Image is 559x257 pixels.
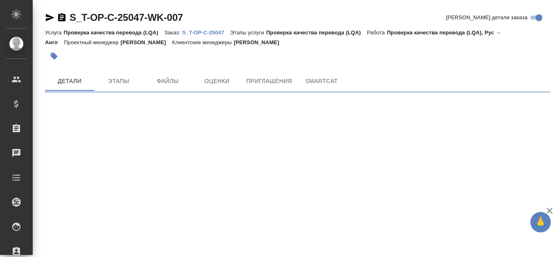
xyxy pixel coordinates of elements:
[230,29,266,36] p: Этапы услуги
[148,76,187,86] span: Файлы
[530,212,551,232] button: 🙏
[121,39,172,45] p: [PERSON_NAME]
[50,76,89,86] span: Детали
[45,47,63,65] button: Добавить тэг
[165,29,182,36] p: Заказ:
[63,29,164,36] p: Проверка качества перевода (LQA)
[57,13,67,23] button: Скопировать ссылку
[172,39,234,45] p: Клиентские менеджеры
[446,14,527,22] span: [PERSON_NAME] детали заказа
[64,39,120,45] p: Проектный менеджер
[266,29,367,36] p: Проверка качества перевода (LQA)
[197,76,237,86] span: Оценки
[534,214,548,231] span: 🙏
[367,29,387,36] p: Работа
[70,12,183,23] a: S_T-OP-C-25047-WK-007
[45,29,63,36] p: Услуга
[302,76,341,86] span: SmartCat
[182,29,230,36] a: S_T-OP-C-25047
[45,13,55,23] button: Скопировать ссылку для ЯМессенджера
[246,76,292,86] span: Приглашения
[99,76,138,86] span: Этапы
[234,39,285,45] p: [PERSON_NAME]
